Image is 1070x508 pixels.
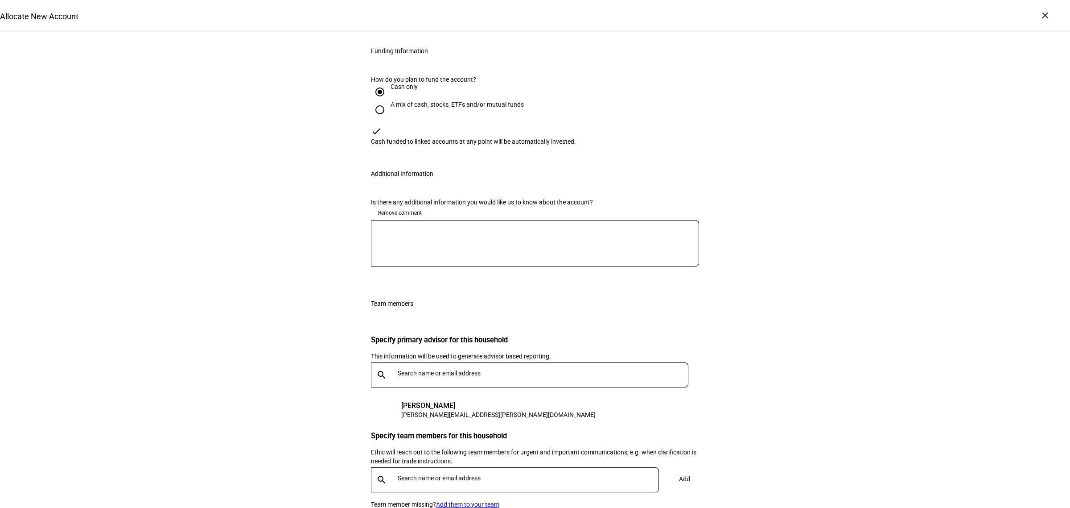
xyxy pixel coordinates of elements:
[371,170,433,177] div: Additional Information
[371,206,429,220] button: Remove comment
[436,501,499,508] a: Add them to your team
[371,199,699,206] div: Is there any additional information you would like us to know about the account?
[401,410,596,419] div: [PERSON_NAME][EMAIL_ADDRESS][PERSON_NAME][DOMAIN_NAME]
[371,352,699,361] div: This information will be used to generate advisor based reporting.
[376,401,394,419] div: CO
[1038,8,1052,22] div: ×
[371,76,699,83] div: How do you plan to fund the account?
[371,126,382,137] mat-icon: check
[398,475,663,482] input: Search name or email address
[371,370,392,380] mat-icon: search
[371,138,699,145] div: Cash funded to linked accounts at any point will be automatically invested.
[371,336,699,344] h3: Specify primary advisor for this household
[398,370,692,377] input: Search name or email address
[391,83,418,90] div: Cash only
[371,448,699,466] div: Ethic will reach out to the following team members for urgent and important communications, e.g. ...
[371,501,436,508] span: Team member missing?
[371,432,699,440] h3: Specify team members for this household
[391,101,524,108] div: A mix of cash, stocks, ETFs and/or mutual funds
[401,401,596,410] div: [PERSON_NAME]
[371,47,428,54] div: Funding Information
[378,206,422,220] span: Remove comment
[371,300,413,307] div: Team members
[371,475,392,485] mat-icon: search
